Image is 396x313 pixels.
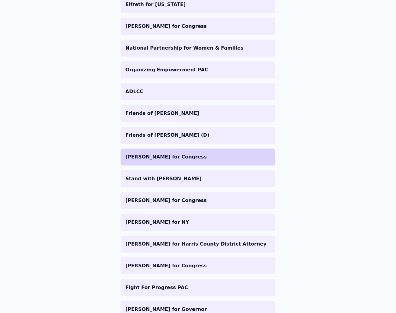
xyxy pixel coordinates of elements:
[121,192,275,209] a: [PERSON_NAME] for Congress
[125,44,271,52] p: National Partnership for Women & Families
[121,279,275,296] a: Fight For Progress PAC
[121,127,275,144] a: Friends of [PERSON_NAME] (D)
[121,257,275,274] a: [PERSON_NAME] for Congress
[125,88,271,95] p: ADLCC
[125,1,271,8] p: Elfreth for [US_STATE]
[125,23,271,30] p: [PERSON_NAME] for Congress
[121,236,275,253] a: [PERSON_NAME] for Harris County District Attorney
[121,148,275,165] a: [PERSON_NAME] for Congress
[125,153,271,161] p: [PERSON_NAME] for Congress
[121,170,275,187] a: Stand with [PERSON_NAME]
[125,175,271,182] p: Stand with [PERSON_NAME]
[125,262,271,269] p: [PERSON_NAME] for Congress
[125,284,271,291] p: Fight For Progress PAC
[125,132,271,139] p: Friends of [PERSON_NAME] (D)
[125,219,271,226] p: [PERSON_NAME] for NY
[121,105,275,122] a: Friends of [PERSON_NAME]
[121,214,275,231] a: [PERSON_NAME] for NY
[125,306,271,313] p: [PERSON_NAME] for Governor
[121,40,275,57] a: National Partnership for Women & Families
[121,83,275,100] a: ADLCC
[121,18,275,35] a: [PERSON_NAME] for Congress
[125,240,271,248] p: [PERSON_NAME] for Harris County District Attorney
[125,66,271,73] p: Organizing Empowerment PAC
[125,110,271,117] p: Friends of [PERSON_NAME]
[125,197,271,204] p: [PERSON_NAME] for Congress
[121,61,275,78] a: Organizing Empowerment PAC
